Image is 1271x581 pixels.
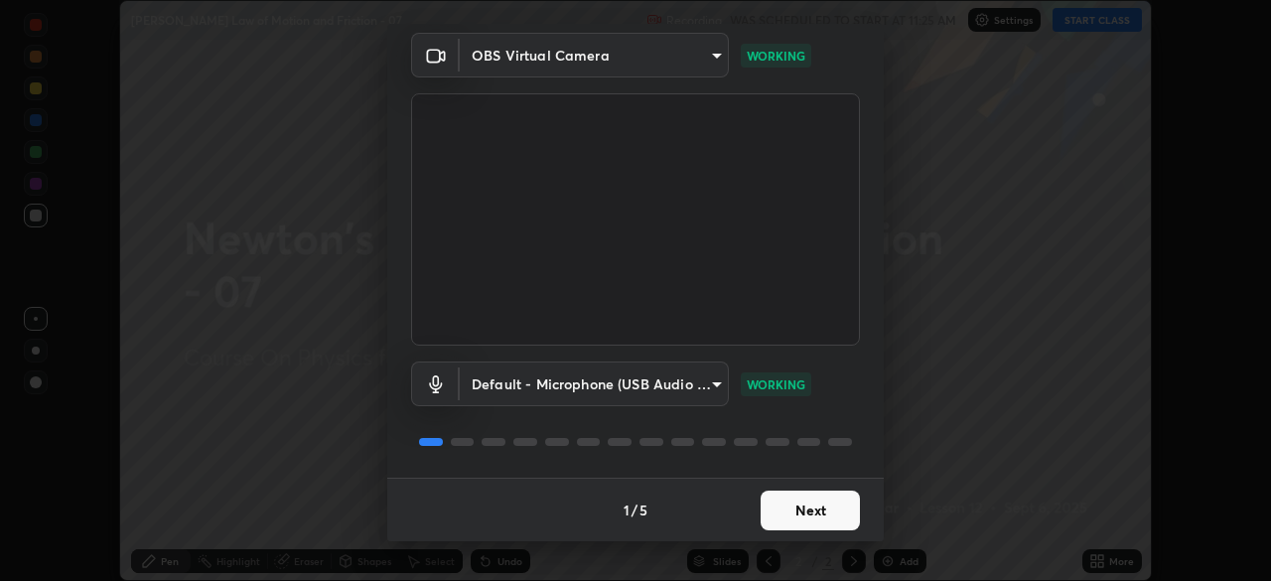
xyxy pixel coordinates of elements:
p: WORKING [747,375,805,393]
p: WORKING [747,47,805,65]
h4: 1 [624,500,630,520]
button: Next [761,491,860,530]
h4: 5 [639,500,647,520]
div: OBS Virtual Camera [460,362,729,406]
div: OBS Virtual Camera [460,33,729,77]
h4: / [632,500,637,520]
